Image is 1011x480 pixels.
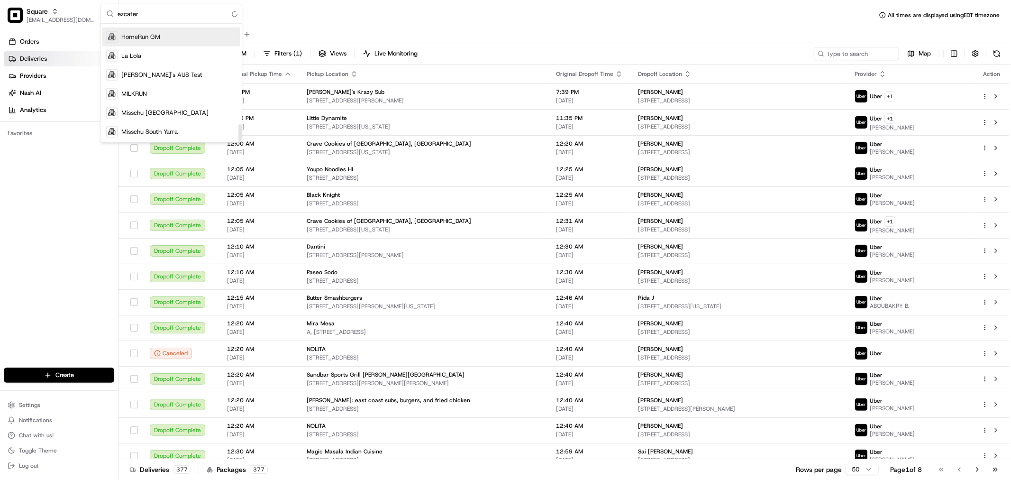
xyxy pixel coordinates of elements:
[814,47,899,60] input: Type to search
[870,148,915,156] span: [PERSON_NAME]
[227,431,291,438] span: [DATE]
[25,61,156,71] input: Clear
[227,448,291,455] span: 12:30 AM
[307,217,471,225] span: Crave Cookies of [GEOGRAPHIC_DATA], [GEOGRAPHIC_DATA]
[100,24,242,142] div: Suggestions
[227,320,291,327] span: 12:20 AM
[6,134,76,151] a: 📗Knowledge Base
[870,269,883,277] span: Uber
[121,128,178,136] span: Misschu South Yarra
[638,217,683,225] span: [PERSON_NAME]
[556,70,613,78] span: Original Dropoff Time
[4,4,98,27] button: SquareSquare[EMAIL_ADDRESS][DOMAIN_NAME]
[314,47,351,60] button: Views
[67,160,115,168] a: Powered byPylon
[638,277,839,285] span: [STREET_ADDRESS]
[307,88,384,96] span: [PERSON_NAME]'s Krazy Sub
[374,49,418,58] span: Live Monitoring
[307,345,326,353] span: NOLITA
[638,123,839,130] span: [STREET_ADDRESS]
[855,193,867,205] img: uber-new-logo.jpeg
[227,371,291,378] span: 12:20 AM
[19,401,40,409] span: Settings
[121,52,141,60] span: La Lola
[307,456,541,464] span: [STREET_ADDRESS]
[870,192,883,199] span: Uber
[307,70,348,78] span: Pickup Location
[870,140,883,148] span: Uber
[870,124,915,131] span: [PERSON_NAME]
[556,191,623,199] span: 12:25 AM
[556,114,623,122] span: 11:35 PM
[227,70,282,78] span: Original Pickup Time
[259,47,306,60] button: Filters(1)
[307,303,541,310] span: [STREET_ADDRESS][PERSON_NAME][US_STATE]
[4,398,114,412] button: Settings
[638,294,654,302] span: Rida J
[307,405,541,413] span: [STREET_ADDRESS]
[227,354,291,361] span: [DATE]
[118,4,236,23] input: Search...
[855,245,867,257] img: uber-new-logo.jpeg
[307,114,347,122] span: Little Dynamite
[4,414,114,427] button: Notifications
[94,161,115,168] span: Pylon
[227,191,291,199] span: 12:05 AM
[4,368,114,383] button: Create
[556,277,623,285] span: [DATE]
[20,37,39,46] span: Orders
[638,140,683,148] span: [PERSON_NAME]
[274,49,302,58] span: Filters
[638,320,683,327] span: [PERSON_NAME]
[330,49,346,58] span: Views
[4,34,118,49] a: Orders
[227,345,291,353] span: 12:20 AM
[556,166,623,173] span: 12:25 AM
[121,33,160,41] span: HomeRun GM
[638,226,839,233] span: [STREET_ADDRESS]
[870,92,883,100] span: Uber
[638,456,839,464] span: [STREET_ADDRESS]
[4,85,118,101] a: Nash AI
[80,138,88,146] div: 💻
[307,294,362,302] span: Butter Smashburgers
[150,348,192,359] div: Canceled
[870,379,915,387] span: [PERSON_NAME]
[90,138,152,147] span: API Documentation
[638,328,839,336] span: [STREET_ADDRESS]
[207,465,268,474] div: Packages
[32,100,120,108] div: We're available if you need us!
[20,106,46,114] span: Analytics
[227,277,291,285] span: [DATE]
[121,109,209,117] span: Misschu [GEOGRAPHIC_DATA]
[4,444,114,457] button: Toggle Theme
[870,277,915,284] span: [PERSON_NAME]
[890,465,922,474] div: Page 1 of 8
[870,430,915,438] span: [PERSON_NAME]
[870,448,883,456] span: Uber
[982,70,1002,78] div: Action
[870,423,883,430] span: Uber
[8,8,23,23] img: Square
[227,456,291,464] span: [DATE]
[307,123,541,130] span: [STREET_ADDRESS][US_STATE]
[870,456,915,463] span: [PERSON_NAME]
[638,148,839,156] span: [STREET_ADDRESS]
[855,116,867,129] img: uber-new-logo.jpeg
[855,322,867,334] img: uber-new-logo.jpeg
[855,90,867,102] img: uber-new-logo.jpeg
[19,432,54,439] span: Chat with us!
[870,174,915,181] span: [PERSON_NAME]
[638,448,693,455] span: Sai [PERSON_NAME]
[556,97,623,104] span: [DATE]
[556,405,623,413] span: [DATE]
[638,114,683,122] span: [PERSON_NAME]
[20,89,41,97] span: Nash AI
[27,7,48,16] span: Square
[9,9,28,28] img: Nash
[32,91,155,100] div: Start new chat
[903,47,935,60] button: Map
[556,268,623,276] span: 12:30 AM
[556,123,623,130] span: [DATE]
[307,320,335,327] span: Mira Mesa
